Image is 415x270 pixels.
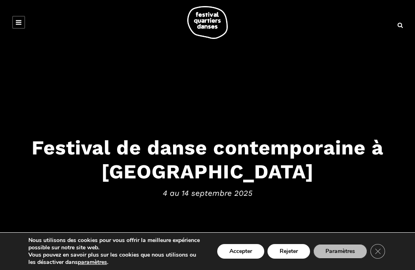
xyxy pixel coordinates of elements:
img: logo-fqd-med [187,6,228,39]
span: 4 au 14 septembre 2025 [8,187,407,199]
h3: Festival de danse contemporaine à [GEOGRAPHIC_DATA] [8,135,407,183]
button: Paramètres [313,244,367,259]
button: Rejeter [267,244,310,259]
button: paramètres [78,259,107,266]
button: Close GDPR Cookie Banner [370,244,385,259]
p: Nous utilisons des cookies pour vous offrir la meilleure expérience possible sur notre site web. [28,237,203,251]
button: Accepter [217,244,264,259]
p: Vous pouvez en savoir plus sur les cookies que nous utilisons ou les désactiver dans . [28,251,203,266]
